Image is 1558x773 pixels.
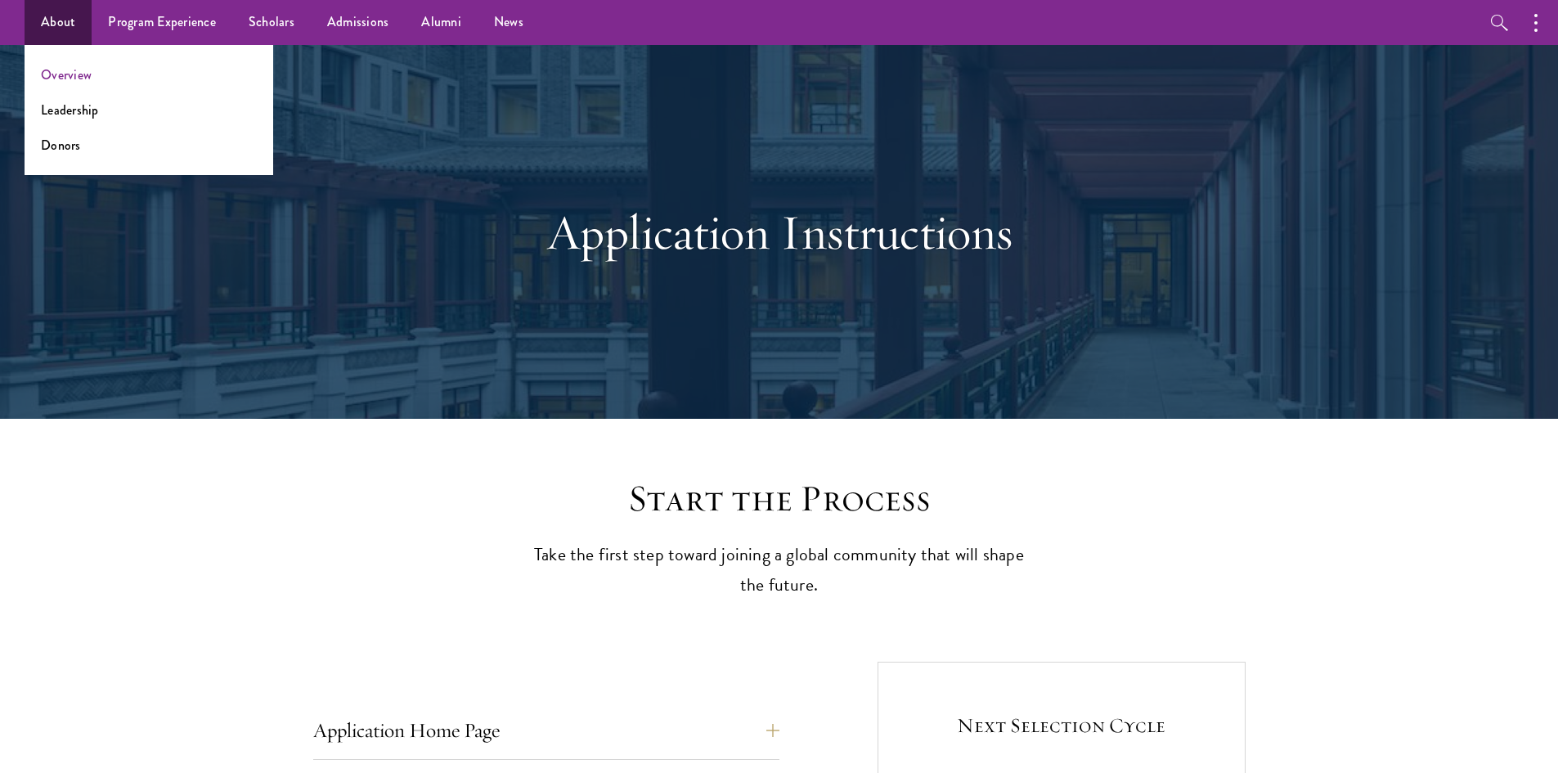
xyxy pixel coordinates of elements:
[526,476,1033,522] h2: Start the Process
[41,65,92,84] a: Overview
[313,711,779,750] button: Application Home Page
[41,101,99,119] a: Leadership
[497,203,1062,262] h1: Application Instructions
[923,712,1200,739] h5: Next Selection Cycle
[526,540,1033,600] p: Take the first step toward joining a global community that will shape the future.
[41,136,81,155] a: Donors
